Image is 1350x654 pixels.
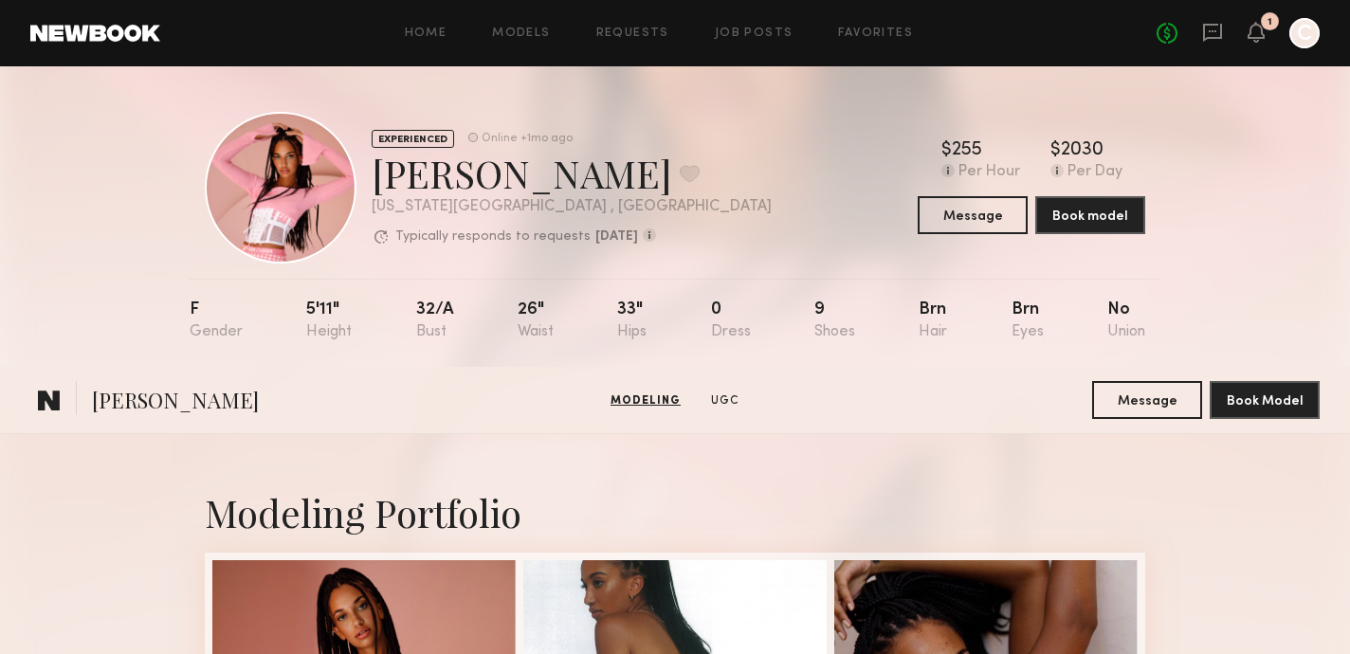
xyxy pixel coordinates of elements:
[92,386,259,419] span: [PERSON_NAME]
[416,301,454,340] div: 32/a
[617,301,647,340] div: 33"
[1061,141,1104,160] div: 2030
[952,141,982,160] div: 255
[482,133,573,145] div: Online +1mo ago
[958,164,1020,181] div: Per Hour
[190,301,243,340] div: F
[1289,18,1320,48] a: C
[596,27,669,40] a: Requests
[1210,381,1320,419] button: Book Model
[518,301,554,340] div: 26"
[595,230,638,244] b: [DATE]
[405,27,447,40] a: Home
[372,130,454,148] div: EXPERIENCED
[1107,301,1145,340] div: No
[711,301,751,340] div: 0
[205,487,1145,537] div: Modeling Portfolio
[814,301,855,340] div: 9
[1050,141,1061,160] div: $
[306,301,352,340] div: 5'11"
[715,27,794,40] a: Job Posts
[372,199,772,215] div: [US_STATE][GEOGRAPHIC_DATA] , [GEOGRAPHIC_DATA]
[1035,196,1145,234] button: Book model
[1092,381,1202,419] button: Message
[1012,301,1044,340] div: Brn
[1210,391,1320,408] a: Book Model
[941,141,952,160] div: $
[603,392,688,409] a: Modeling
[372,148,772,198] div: [PERSON_NAME]
[919,301,947,340] div: Brn
[838,27,913,40] a: Favorites
[703,392,747,409] a: UGC
[918,196,1028,234] button: Message
[1067,164,1122,181] div: Per Day
[492,27,550,40] a: Models
[1268,17,1272,27] div: 1
[395,230,591,244] p: Typically responds to requests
